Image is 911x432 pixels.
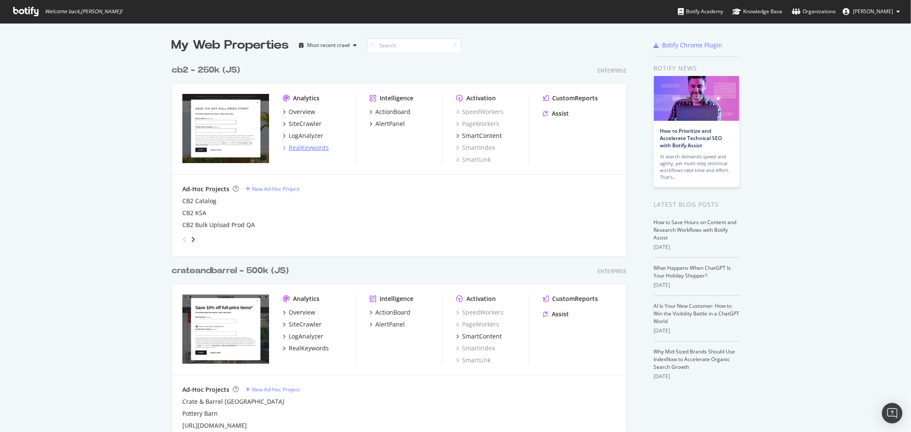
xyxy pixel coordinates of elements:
div: New Ad-Hoc Project [252,386,299,393]
a: CustomReports [543,94,598,102]
a: What Happens When ChatGPT Is Your Holiday Shopper? [654,264,731,279]
div: Intelligence [380,295,413,303]
a: SmartContent [456,332,502,341]
a: SmartIndex [456,143,495,152]
a: CB2 Bulk Upload Prod QA [182,221,255,229]
a: CB2 KSA [182,209,206,217]
div: Assist [552,109,569,118]
a: [URL][DOMAIN_NAME] [182,421,247,430]
a: SmartLink [456,155,491,164]
a: SmartIndex [456,344,495,353]
a: New Ad-Hoc Project [246,185,299,193]
img: crateandbarrel.com [182,295,269,364]
a: SpeedWorkers [456,308,504,317]
a: SmartContent [456,131,502,140]
input: Search [367,38,461,53]
div: SiteCrawler [289,320,322,329]
div: CustomReports [552,94,598,102]
a: AI Is Your New Customer: How to Win the Visibility Battle in a ChatGPT World [654,302,740,325]
a: PageWorkers [456,120,499,128]
div: Assist [552,310,569,318]
a: How to Save Hours on Content and Research Workflows with Botify Assist [654,219,737,241]
div: angle-right [190,235,196,244]
div: LogAnalyzer [289,332,323,341]
div: angle-left [179,233,190,246]
div: ActionBoard [375,108,410,116]
a: Overview [283,108,315,116]
div: Analytics [293,94,319,102]
div: [DATE] [654,327,740,335]
a: How to Prioritize and Accelerate Technical SEO with Botify Assist [660,127,722,149]
a: crateandbarrel - 500k (JS) [172,265,292,277]
div: RealKeywords [289,143,329,152]
span: Welcome back, [PERSON_NAME] ! [45,8,122,15]
div: Organizations [792,7,836,16]
a: LogAnalyzer [283,332,323,341]
a: ActionBoard [369,308,410,317]
div: CustomReports [552,295,598,303]
div: Crate & Barrel [GEOGRAPHIC_DATA] [182,397,284,406]
div: cb2 - 250k (JS) [172,64,240,76]
div: SiteCrawler [289,120,322,128]
div: AlertPanel [375,120,405,128]
div: Analytics [293,295,319,303]
a: SpeedWorkers [456,108,504,116]
a: Overview [283,308,315,317]
div: New Ad-Hoc Project [252,185,299,193]
a: New Ad-Hoc Project [246,386,299,393]
div: Botify Academy [678,7,723,16]
div: My Web Properties [172,37,289,54]
a: CB2 Catalog [182,197,217,205]
a: Botify Chrome Plugin [654,41,723,50]
div: SmartContent [462,131,502,140]
div: Enterprise [598,67,627,74]
img: How to Prioritize and Accelerate Technical SEO with Botify Assist [654,76,739,121]
a: AlertPanel [369,320,405,329]
a: LogAnalyzer [283,131,323,140]
a: SmartLink [456,356,491,365]
div: Ad-Hoc Projects [182,185,229,193]
div: [DATE] [654,243,740,251]
div: Botify news [654,64,740,73]
div: Ad-Hoc Projects [182,385,229,394]
a: Pottery Barn [182,409,218,418]
div: RealKeywords [289,344,329,353]
div: Activation [466,94,496,102]
a: cb2 - 250k (JS) [172,64,243,76]
a: RealKeywords [283,143,329,152]
div: Intelligence [380,94,413,102]
div: AI search demands speed and agility, yet multi-step technical workflows take time and effort. Tha... [660,153,733,181]
div: ActionBoard [375,308,410,317]
div: Latest Blog Posts [654,200,740,209]
a: Why Mid-Sized Brands Should Use IndexNow to Accelerate Organic Search Growth [654,348,735,371]
img: cb2.com [182,94,269,163]
a: ActionBoard [369,108,410,116]
div: crateandbarrel - 500k (JS) [172,265,289,277]
div: Overview [289,108,315,116]
div: [DATE] [654,373,740,380]
button: Most recent crawl [296,38,360,52]
div: Knowledge Base [732,7,782,16]
a: PageWorkers [456,320,499,329]
div: [DATE] [654,281,740,289]
a: SiteCrawler [283,320,322,329]
div: Most recent crawl [308,43,350,48]
div: Botify Chrome Plugin [662,41,723,50]
button: [PERSON_NAME] [836,5,907,18]
a: Assist [543,109,569,118]
div: Open Intercom Messenger [882,403,902,423]
div: AlertPanel [375,320,405,329]
span: Heather Cordonnier [853,8,893,15]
